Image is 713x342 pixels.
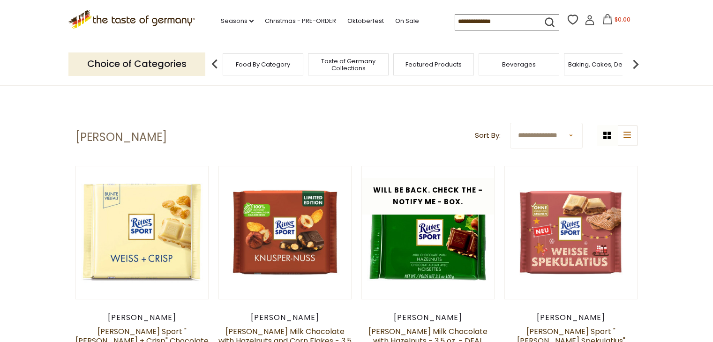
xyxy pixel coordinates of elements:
[218,313,352,322] div: [PERSON_NAME]
[505,166,638,299] img: Ritter Sport Weiss Spekulatius Winter Edition
[68,52,205,75] p: Choice of Categories
[75,130,167,144] h1: [PERSON_NAME]
[311,58,386,72] a: Taste of Germany Collections
[405,61,462,68] a: Featured Products
[504,313,638,322] div: [PERSON_NAME]
[361,313,495,322] div: [PERSON_NAME]
[219,166,352,299] img: Ritter Milk Chocolate with Hazelnuts and Corn Flakes
[236,61,290,68] a: Food By Category
[568,61,641,68] a: Baking, Cakes, Desserts
[265,16,336,26] a: Christmas - PRE-ORDER
[76,166,209,299] img: Ritter Sport "Weiss + Crisp" Chocolate with Corn Flakes (White), 3.5 oz. - DEAL
[205,55,224,74] img: previous arrow
[347,16,384,26] a: Oktoberfest
[502,61,536,68] a: Beverages
[626,55,645,74] img: next arrow
[75,313,209,322] div: [PERSON_NAME]
[395,16,419,26] a: On Sale
[362,166,495,299] img: Ritter Milk Chocolate with Hazelnuts
[597,14,637,28] button: $0.00
[615,15,630,23] span: $0.00
[221,16,254,26] a: Seasons
[475,130,501,141] label: Sort By:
